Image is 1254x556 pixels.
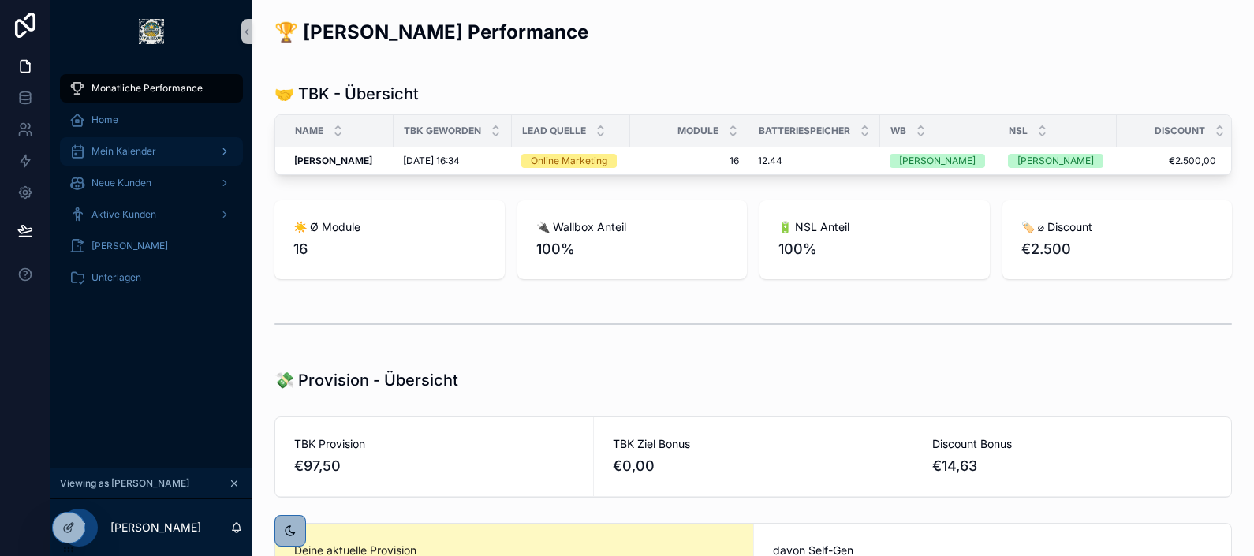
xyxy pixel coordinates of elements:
[531,154,607,168] div: Online Marketing
[932,436,1212,452] span: Discount Bonus
[293,219,486,235] span: ☀️ Ø Module
[778,219,971,235] span: 🔋 NSL Anteil
[536,219,729,235] span: 🔌 Wallbox Anteil
[60,232,243,260] a: [PERSON_NAME]
[91,271,141,284] span: Unterlagen
[60,200,243,229] a: Aktive Kunden
[293,238,486,260] span: 16
[677,125,718,137] span: Module
[403,155,460,167] span: [DATE] 16:34
[60,137,243,166] a: Mein Kalender
[536,238,729,260] span: 100%
[613,455,893,477] span: €0,00
[91,240,168,252] span: [PERSON_NAME]
[295,125,323,137] span: Name
[1021,238,1214,260] span: €2.500
[640,155,739,167] span: 16
[1017,154,1094,168] div: [PERSON_NAME]
[60,106,243,134] a: Home
[404,125,481,137] span: TBK geworden
[778,238,971,260] span: 100%
[50,63,252,312] div: scrollable content
[91,82,203,95] span: Monatliche Performance
[294,436,574,452] span: TBK Provision
[60,169,243,197] a: Neue Kunden
[110,520,201,535] p: [PERSON_NAME]
[758,155,782,167] span: 12.44
[139,19,164,44] img: App logo
[60,74,243,103] a: Monatliche Performance
[60,477,189,490] span: Viewing as [PERSON_NAME]
[91,208,156,221] span: Aktive Kunden
[1155,125,1205,137] span: Discount
[274,83,419,105] h1: 🤝 TBK - Übersicht
[91,145,156,158] span: Mein Kalender
[899,154,976,168] div: [PERSON_NAME]
[522,125,586,137] span: Lead Quelle
[1021,219,1214,235] span: 🏷 ⌀ Discount
[613,436,893,452] span: TBK Ziel Bonus
[60,263,243,292] a: Unterlagen
[91,177,151,189] span: Neue Kunden
[932,455,1212,477] span: €14,63
[274,19,588,45] h2: 🏆 [PERSON_NAME] Performance
[1009,125,1028,137] span: NSL
[1118,155,1216,167] span: €2.500,00
[274,369,458,391] h1: 💸 Provision - Übersicht
[294,455,574,477] span: €97,50
[890,125,906,137] span: WB
[91,114,118,126] span: Home
[294,155,372,166] strong: [PERSON_NAME]
[759,125,850,137] span: Batteriespeicher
